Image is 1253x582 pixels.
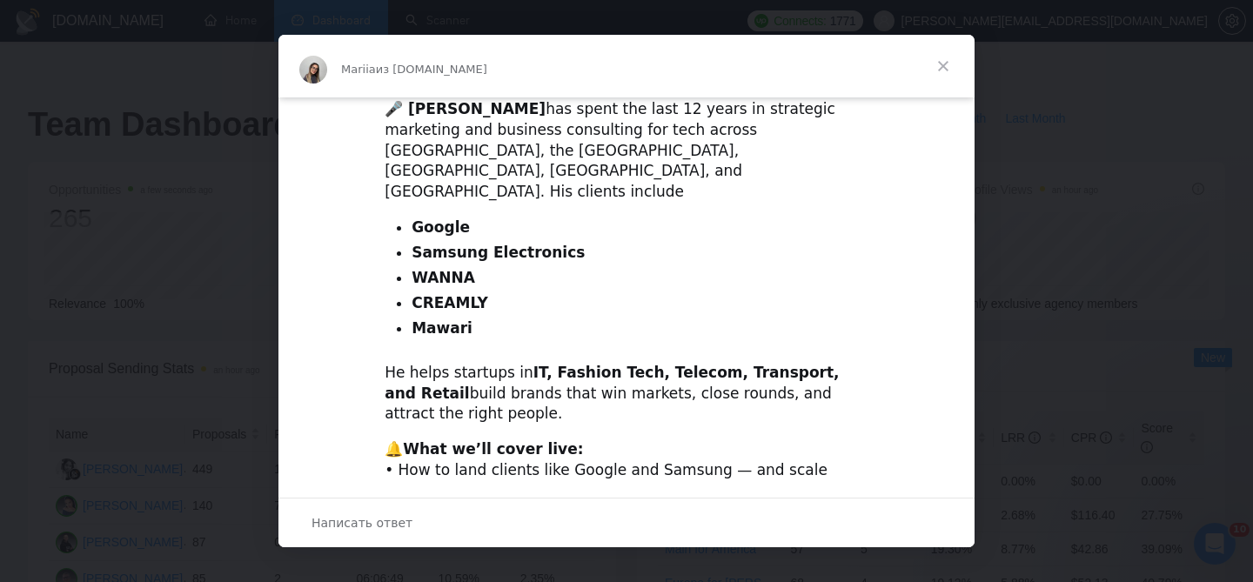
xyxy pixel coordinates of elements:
[278,498,975,547] div: Открыть разговор и ответить
[299,56,327,84] img: Profile image for Mariia
[376,63,487,76] span: из [DOMAIN_NAME]
[385,100,546,117] b: 🎤 [PERSON_NAME]
[412,244,585,261] b: Samsung Electronics
[412,269,475,286] b: WANNA
[385,364,839,402] b: IT, Fashion Tech, Telecom, Transport, and Retail
[412,218,470,236] b: Google
[912,35,975,97] span: Закрыть
[341,63,376,76] span: Mariia
[412,319,472,337] b: Mawari
[412,294,488,311] b: CREAMLY
[385,99,868,203] div: has spent the last 12 years in strategic marketing and business consulting for tech across [GEOGR...
[385,363,868,425] div: He helps startups in build brands that win markets, close rounds, and attract the right people.
[312,512,412,534] span: Написать ответ
[385,440,583,458] b: 🔔What we’ll cover live:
